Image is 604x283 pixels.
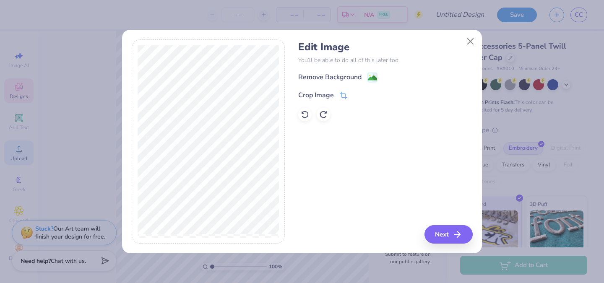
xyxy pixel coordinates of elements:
button: Close [463,34,479,49]
h4: Edit Image [298,41,472,53]
div: Crop Image [298,90,334,100]
div: Remove Background [298,72,362,82]
button: Next [424,225,473,244]
p: You’ll be able to do all of this later too. [298,56,472,65]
